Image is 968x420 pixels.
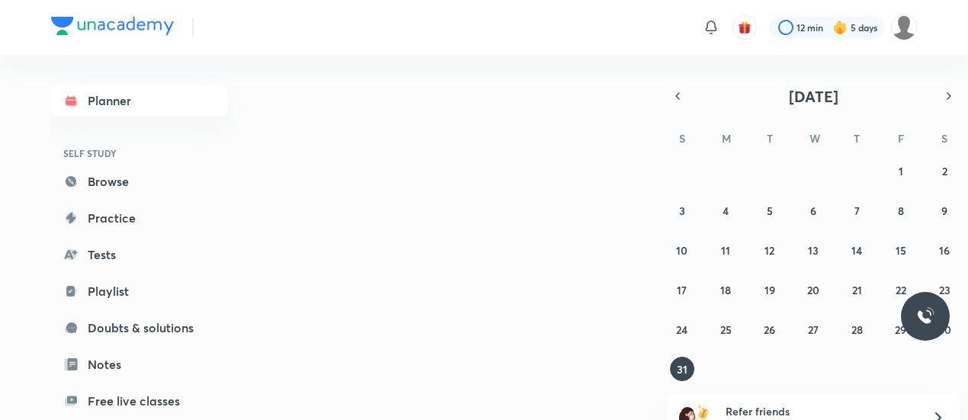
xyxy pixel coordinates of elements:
img: Company Logo [51,17,174,35]
abbr: August 19, 2025 [764,283,775,297]
button: August 23, 2025 [932,277,957,302]
abbr: August 9, 2025 [941,204,947,218]
abbr: August 7, 2025 [854,204,860,218]
button: August 14, 2025 [845,238,869,262]
span: [DATE] [789,86,838,107]
button: August 2, 2025 [932,159,957,183]
abbr: Monday [722,131,731,146]
abbr: August 29, 2025 [895,322,906,337]
img: avatar [738,21,752,34]
button: August 29, 2025 [889,317,913,341]
button: August 6, 2025 [801,198,825,223]
button: August 1, 2025 [889,159,913,183]
abbr: August 21, 2025 [852,283,862,297]
abbr: August 26, 2025 [764,322,775,337]
abbr: August 1, 2025 [899,164,903,178]
button: August 11, 2025 [713,238,738,262]
abbr: August 23, 2025 [939,283,950,297]
abbr: August 14, 2025 [851,243,862,258]
button: August 26, 2025 [758,317,782,341]
button: August 18, 2025 [713,277,738,302]
button: August 13, 2025 [801,238,825,262]
button: August 15, 2025 [889,238,913,262]
button: August 22, 2025 [889,277,913,302]
button: avatar [732,15,757,40]
button: August 27, 2025 [801,317,825,341]
button: August 20, 2025 [801,277,825,302]
a: Notes [51,349,228,380]
button: August 8, 2025 [889,198,913,223]
abbr: August 20, 2025 [807,283,819,297]
button: August 25, 2025 [713,317,738,341]
a: Doubts & solutions [51,313,228,343]
abbr: August 31, 2025 [677,362,688,377]
abbr: August 10, 2025 [676,243,688,258]
abbr: Thursday [854,131,860,146]
abbr: August 28, 2025 [851,322,863,337]
abbr: August 16, 2025 [939,243,950,258]
button: [DATE] [688,85,938,107]
a: Practice [51,203,228,233]
img: streak [832,20,848,35]
a: Company Logo [51,17,174,39]
abbr: Wednesday [809,131,820,146]
abbr: August 5, 2025 [767,204,773,218]
abbr: August 15, 2025 [896,243,906,258]
abbr: August 13, 2025 [808,243,819,258]
abbr: August 3, 2025 [679,204,685,218]
abbr: August 22, 2025 [896,283,906,297]
a: Free live classes [51,386,228,416]
abbr: Saturday [941,131,947,146]
abbr: August 4, 2025 [723,204,729,218]
abbr: Tuesday [767,131,773,146]
a: Playlist [51,276,228,306]
a: Tests [51,239,228,270]
abbr: August 11, 2025 [721,243,730,258]
abbr: August 12, 2025 [764,243,774,258]
abbr: August 18, 2025 [720,283,731,297]
abbr: August 8, 2025 [898,204,904,218]
button: August 31, 2025 [670,357,694,381]
button: August 21, 2025 [845,277,869,302]
button: August 17, 2025 [670,277,694,302]
abbr: Friday [898,131,904,146]
img: ttu [916,307,934,325]
abbr: Sunday [679,131,685,146]
button: August 28, 2025 [845,317,869,341]
button: August 5, 2025 [758,198,782,223]
abbr: August 6, 2025 [810,204,816,218]
button: August 9, 2025 [932,198,957,223]
img: Baani khurana [891,14,917,40]
button: August 10, 2025 [670,238,694,262]
abbr: August 25, 2025 [720,322,732,337]
abbr: August 24, 2025 [676,322,688,337]
button: August 3, 2025 [670,198,694,223]
abbr: August 2, 2025 [942,164,947,178]
abbr: August 17, 2025 [677,283,687,297]
a: Planner [51,85,228,116]
button: August 19, 2025 [758,277,782,302]
abbr: August 30, 2025 [938,322,951,337]
button: August 16, 2025 [932,238,957,262]
h6: Refer friends [726,403,913,419]
h6: SELF STUDY [51,140,228,166]
a: Browse [51,166,228,197]
button: August 24, 2025 [670,317,694,341]
abbr: August 27, 2025 [808,322,819,337]
button: August 12, 2025 [758,238,782,262]
button: August 4, 2025 [713,198,738,223]
button: August 7, 2025 [845,198,869,223]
